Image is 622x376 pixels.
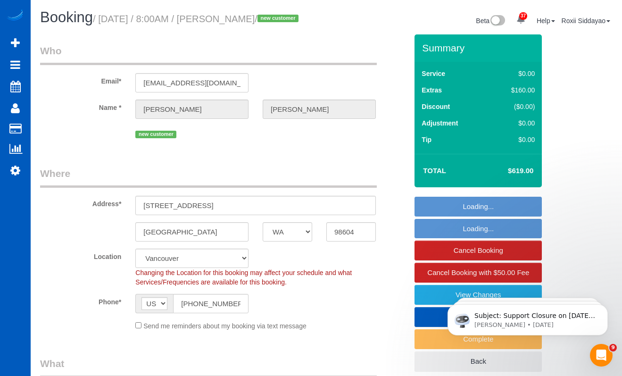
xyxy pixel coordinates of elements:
a: Cancel Booking [415,241,542,260]
span: Booking [40,9,93,25]
label: Extras [422,85,442,95]
iframe: Intercom notifications message [433,284,622,351]
span: new customer [257,15,299,22]
div: ($0.00) [491,102,535,111]
label: Email* [33,73,128,86]
img: New interface [489,15,505,27]
label: Phone* [33,294,128,307]
label: Discount [422,102,450,111]
a: 37 [512,9,530,30]
h4: $619.00 [480,167,533,175]
span: 9 [609,344,617,351]
input: Email* [135,73,249,92]
small: / [DATE] / 8:00AM / [PERSON_NAME] [93,14,301,24]
span: 37 [519,12,527,20]
span: new customer [135,131,176,138]
a: Cancel Booking with $50.00 Fee [415,263,542,283]
a: Back [415,351,542,371]
a: Help [537,17,555,25]
span: Subject: Support Closure on [DATE] Hey Everyone: Automaid Support will be closed [DATE][DATE] in ... [41,27,162,175]
label: Tip [422,135,431,144]
label: Address* [33,196,128,209]
div: $0.00 [491,135,535,144]
legend: Who [40,44,377,65]
div: $160.00 [491,85,535,95]
strong: Total [423,167,446,175]
input: Phone* [173,294,249,313]
a: Roxii Siddayao [562,17,610,25]
label: Adjustment [422,118,458,128]
input: City* [135,222,249,242]
input: Last Name* [263,100,376,119]
div: $0.00 [491,118,535,128]
a: Book This Again [415,307,542,327]
legend: Where [40,167,377,188]
label: Location [33,249,128,261]
p: Message from Ellie, sent 13w ago [41,36,163,45]
label: Service [422,69,445,78]
div: $0.00 [491,69,535,78]
a: Beta [476,17,505,25]
h3: Summary [422,42,537,53]
a: View Changes [415,285,542,305]
input: First Name* [135,100,249,119]
input: Zip Code* [326,222,376,242]
span: / [255,14,301,24]
img: Automaid Logo [6,9,25,23]
span: Changing the Location for this booking may affect your schedule and what Services/Frequencies are... [135,269,352,286]
span: Send me reminders about my booking via text message [143,322,307,330]
label: Name * [33,100,128,112]
iframe: Intercom live chat [590,344,613,367]
span: Cancel Booking with $50.00 Fee [427,268,529,276]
